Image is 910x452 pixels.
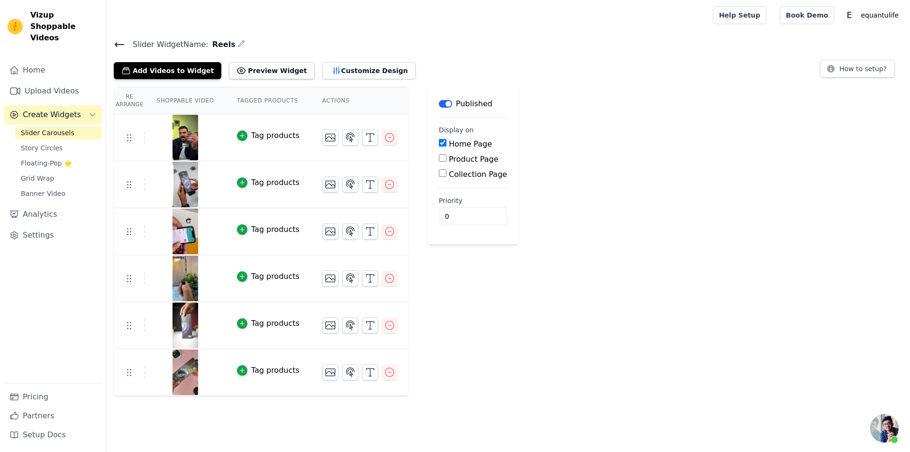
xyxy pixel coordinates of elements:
span: Story Circles [21,143,63,153]
p: equantulife [857,7,902,24]
div: Tag products [251,130,300,141]
button: Tag products [237,318,300,329]
div: Edit Name [237,38,245,51]
img: vizup-images-382a.png [172,350,199,395]
label: Product Page [449,155,499,164]
div: Tag products [251,365,300,376]
span: Slider Carousels [21,128,74,138]
img: vizup-images-ee89.png [172,162,199,207]
button: How to setup? [820,60,895,78]
button: Add Videos to Widget [114,62,221,79]
th: Tagged Products [226,87,311,114]
a: Settings [4,226,102,245]
div: Tag products [251,318,300,329]
th: Re Arrange [114,87,145,114]
button: Change Thumbnail [322,270,338,286]
a: Banner Video [15,187,102,200]
span: Reels [209,39,236,50]
button: Tag products [237,365,300,376]
span: Floating-Pop ⭐ [21,158,72,168]
span: Grid Wrap [21,174,54,183]
a: Upload Videos [4,82,102,101]
th: Shoppable Video [145,87,225,114]
a: Partners [4,406,102,425]
button: Tag products [237,271,300,282]
button: Customize Design [322,62,416,79]
p: Published [456,98,492,110]
button: Create Widgets [4,105,102,124]
div: Tag products [251,224,300,235]
button: Change Thumbnail [322,364,338,380]
a: Home [4,61,102,80]
a: Open chat [870,414,899,443]
span: Vizup Shoppable Videos [30,9,98,44]
img: Vizup [8,19,23,34]
button: E equantulife [842,7,902,24]
legend: Display on [439,125,474,135]
a: Help Setup [713,6,766,24]
div: Tag products [251,177,300,188]
label: Home Page [449,139,492,148]
button: Tag products [237,224,300,235]
button: Preview Widget [229,62,314,79]
button: Change Thumbnail [322,317,338,333]
div: Tag products [251,271,300,282]
text: E [847,10,852,20]
img: vizup-images-cf72.png [172,256,199,301]
button: Tag products [237,130,300,141]
a: Story Circles [15,141,102,155]
button: Change Thumbnail [322,129,338,146]
th: Actions [311,87,409,114]
span: Slider Widget Name: [125,39,209,50]
button: Change Thumbnail [322,176,338,193]
a: How to setup? [820,66,895,75]
img: vizup-images-6fc3.png [172,209,199,254]
a: Analytics [4,205,102,224]
span: Create Widgets [23,109,81,120]
span: Banner Video [21,189,65,198]
a: Book Demo [780,6,834,24]
button: Change Thumbnail [322,223,338,240]
a: Slider Carousels [15,126,102,139]
img: vizup-images-0c60.png [172,303,199,348]
a: Setup Docs [4,425,102,444]
a: Floating-Pop ⭐ [15,157,102,170]
label: Priority [439,196,507,205]
label: Collection Page [449,170,507,179]
a: Grid Wrap [15,172,102,185]
img: vizup-images-273e.png [172,115,199,160]
button: Tag products [237,177,300,188]
a: Pricing [4,387,102,406]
